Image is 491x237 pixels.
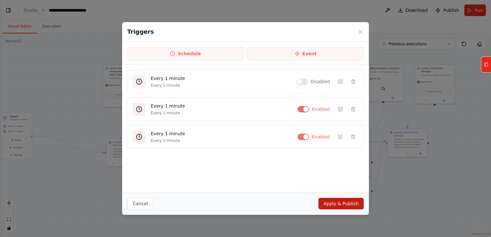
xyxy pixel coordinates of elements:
[348,132,358,142] button: Delete trigger
[348,104,358,114] button: Delete trigger
[247,47,364,60] button: Event
[127,27,154,36] h2: Triggers
[335,132,345,142] button: Edit trigger
[151,110,292,116] p: Every 1 minute
[151,75,291,82] h4: Every 1 minute
[335,104,345,114] button: Edit trigger
[312,134,330,140] span: Enabled
[310,78,330,85] span: Disabled
[151,138,292,143] p: Every 1 minute
[318,198,364,209] button: Apply & Publish
[335,76,345,87] button: Edit trigger
[127,47,244,60] button: Schedule
[312,106,330,112] span: Enabled
[151,103,292,109] h4: Every 1 minute
[348,76,358,87] button: Delete trigger
[127,198,153,210] button: Cancel
[151,83,291,88] p: Every 1 minute
[151,130,292,137] h4: Every 1 minute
